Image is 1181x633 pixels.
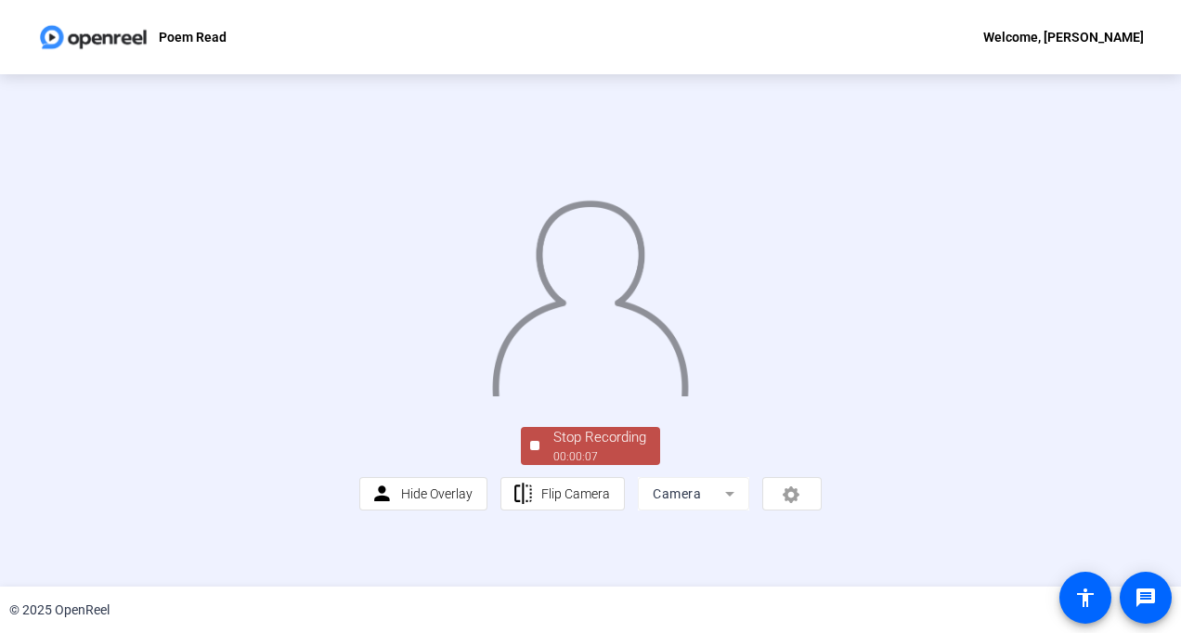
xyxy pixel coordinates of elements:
button: Hide Overlay [359,477,487,510]
p: Poem Read [159,26,227,48]
div: 00:00:07 [553,448,646,465]
img: overlay [490,188,690,396]
button: Stop Recording00:00:07 [521,427,660,465]
mat-icon: message [1135,587,1157,609]
div: © 2025 OpenReel [9,601,110,620]
img: OpenReel logo [37,19,149,56]
button: Flip Camera [500,477,626,510]
mat-icon: accessibility [1074,587,1097,609]
mat-icon: flip [512,483,535,506]
mat-icon: person [370,483,394,506]
span: Flip Camera [541,486,610,501]
div: Welcome, [PERSON_NAME] [983,26,1144,48]
div: Stop Recording [553,427,646,448]
span: Hide Overlay [401,486,473,501]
